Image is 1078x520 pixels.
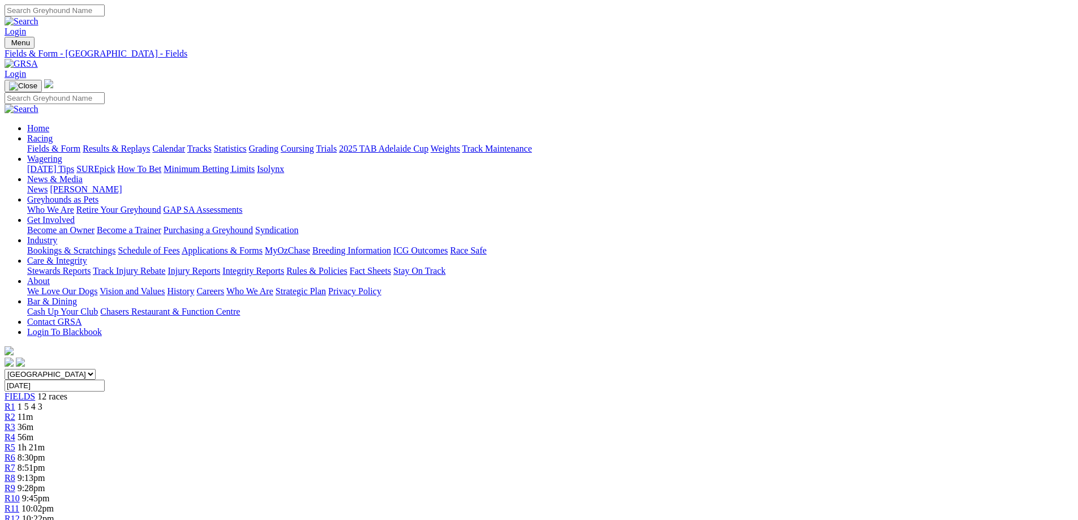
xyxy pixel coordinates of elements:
a: R8 [5,473,15,483]
a: Racing [27,134,53,143]
a: Vision and Values [100,286,165,296]
a: Care & Integrity [27,256,87,265]
a: Careers [196,286,224,296]
a: ICG Outcomes [393,246,448,255]
input: Select date [5,380,105,392]
a: Login [5,69,26,79]
a: Login [5,27,26,36]
div: Racing [27,144,1073,154]
span: 11m [18,412,33,422]
img: facebook.svg [5,358,14,367]
a: Who We Are [27,205,74,214]
img: logo-grsa-white.png [44,79,53,88]
a: Weights [431,144,460,153]
a: Bookings & Scratchings [27,246,115,255]
img: Search [5,104,38,114]
div: Get Involved [27,225,1073,235]
a: Greyhounds as Pets [27,195,98,204]
span: FIELDS [5,392,35,401]
span: R2 [5,412,15,422]
a: R4 [5,432,15,442]
span: 8:30pm [18,453,45,462]
a: Purchasing a Greyhound [164,225,253,235]
a: [DATE] Tips [27,164,74,174]
a: Become a Trainer [97,225,161,235]
a: R3 [5,422,15,432]
a: SUREpick [76,164,115,174]
a: Who We Are [226,286,273,296]
button: Toggle navigation [5,37,35,49]
a: Bar & Dining [27,296,77,306]
a: Minimum Betting Limits [164,164,255,174]
a: Grading [249,144,278,153]
a: News & Media [27,174,83,184]
a: Isolynx [257,164,284,174]
a: Industry [27,235,57,245]
img: twitter.svg [16,358,25,367]
a: Login To Blackbook [27,327,102,337]
a: R1 [5,402,15,411]
a: Coursing [281,144,314,153]
a: Injury Reports [168,266,220,276]
a: Strategic Plan [276,286,326,296]
img: GRSA [5,59,38,69]
a: [PERSON_NAME] [50,184,122,194]
input: Search [5,5,105,16]
a: R9 [5,483,15,493]
a: R7 [5,463,15,472]
span: 56m [18,432,33,442]
img: logo-grsa-white.png [5,346,14,355]
a: Retire Your Greyhound [76,205,161,214]
a: R6 [5,453,15,462]
span: 8:51pm [18,463,45,472]
a: Stay On Track [393,266,445,276]
a: We Love Our Dogs [27,286,97,296]
a: Breeding Information [312,246,391,255]
input: Search [5,92,105,104]
a: Track Injury Rebate [93,266,165,276]
span: 12 races [37,392,67,401]
a: Statistics [214,144,247,153]
a: 2025 TAB Adelaide Cup [339,144,428,153]
span: 36m [18,422,33,432]
a: Fields & Form - [GEOGRAPHIC_DATA] - Fields [5,49,1073,59]
a: Home [27,123,49,133]
div: Greyhounds as Pets [27,205,1073,215]
span: Menu [11,38,30,47]
a: Stewards Reports [27,266,91,276]
a: R10 [5,493,20,503]
a: Fields & Form [27,144,80,153]
div: About [27,286,1073,296]
img: Search [5,16,38,27]
a: Fact Sheets [350,266,391,276]
div: Wagering [27,164,1073,174]
div: Care & Integrity [27,266,1073,276]
div: News & Media [27,184,1073,195]
a: R5 [5,442,15,452]
div: Bar & Dining [27,307,1073,317]
span: 10:02pm [22,504,54,513]
a: Get Involved [27,215,75,225]
span: 9:45pm [22,493,50,503]
a: Trials [316,144,337,153]
a: Cash Up Your Club [27,307,98,316]
span: 1h 21m [18,442,45,452]
div: Industry [27,246,1073,256]
a: Applications & Forms [182,246,263,255]
a: About [27,276,50,286]
a: Track Maintenance [462,144,532,153]
a: Become an Owner [27,225,95,235]
a: Results & Replays [83,144,150,153]
a: Calendar [152,144,185,153]
a: History [167,286,194,296]
a: Syndication [255,225,298,235]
